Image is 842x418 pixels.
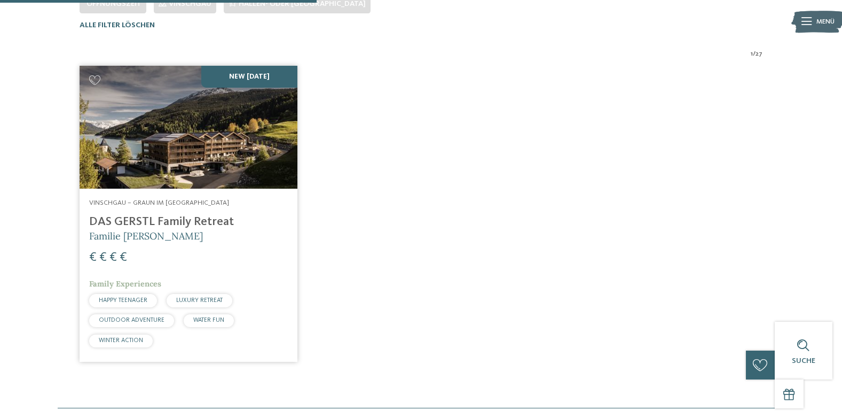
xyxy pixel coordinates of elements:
[753,49,756,59] span: /
[99,297,147,304] span: HAPPY TEENAGER
[99,337,143,344] span: WINTER ACTION
[89,199,229,206] span: Vinschgau – Graun im [GEOGRAPHIC_DATA]
[99,317,164,323] span: OUTDOOR ADVENTURE
[89,230,203,242] span: Familie [PERSON_NAME]
[89,279,161,289] span: Family Experiences
[80,21,155,29] span: Alle Filter löschen
[89,251,97,264] span: €
[176,297,223,304] span: LUXURY RETREAT
[120,251,127,264] span: €
[792,357,815,365] span: Suche
[751,49,753,59] span: 1
[80,66,297,362] a: Familienhotels gesucht? Hier findet ihr die besten! NEW [DATE] Vinschgau – Graun im [GEOGRAPHIC_D...
[756,49,762,59] span: 27
[99,251,107,264] span: €
[193,317,224,323] span: WATER FUN
[80,66,297,189] img: Familienhotels gesucht? Hier findet ihr die besten!
[109,251,117,264] span: €
[89,215,288,229] h4: DAS GERSTL Family Retreat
